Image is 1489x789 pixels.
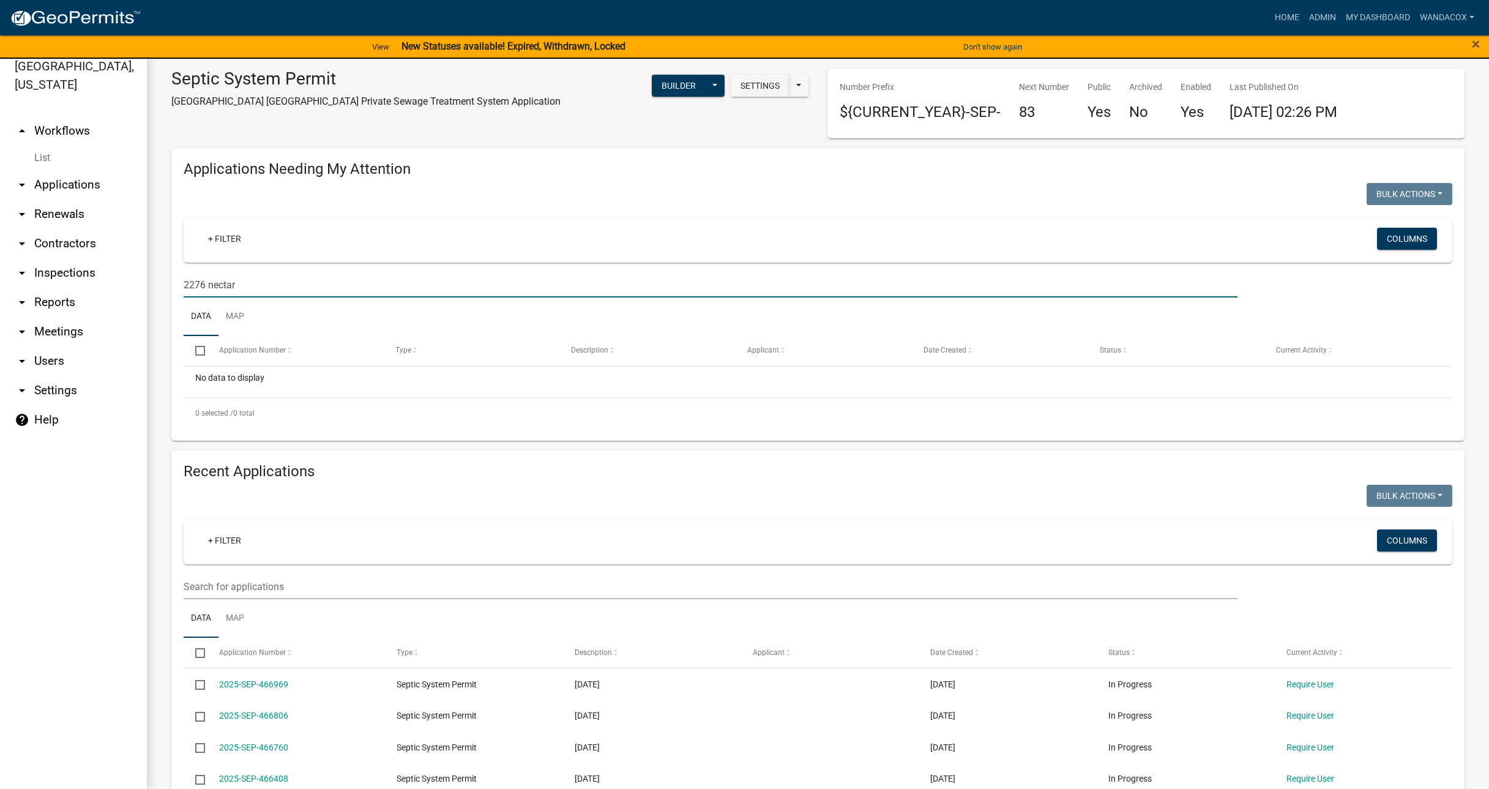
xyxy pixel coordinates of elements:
datatable-header-cell: Current Activity [1274,638,1452,667]
datatable-header-cell: Description [563,638,741,667]
i: arrow_drop_down [15,178,29,192]
datatable-header-cell: Status [1097,638,1275,667]
datatable-header-cell: Application Number [207,336,383,365]
i: arrow_drop_down [15,236,29,251]
span: 08/20/2025 [575,679,600,689]
span: × [1472,36,1480,53]
span: In Progress [1108,679,1152,689]
a: WandaCox [1415,6,1479,29]
button: Bulk Actions [1367,183,1452,205]
datatable-header-cell: Applicant [741,638,919,667]
span: 08/19/2025 [930,774,955,783]
a: Home [1270,6,1304,29]
input: Search for applications [184,272,1237,297]
span: 08/20/2025 [930,711,955,720]
a: Data [184,599,218,638]
strong: New Statuses available! Expired, Withdrawn, Locked [401,40,625,52]
p: Number Prefix [840,81,1001,94]
span: Status [1108,648,1130,657]
span: Date Created [924,346,966,354]
datatable-header-cell: Select [184,336,207,365]
i: arrow_drop_down [15,207,29,222]
datatable-header-cell: Select [184,638,207,667]
span: 08/19/2025 [575,774,600,783]
a: Map [218,599,252,638]
i: arrow_drop_down [15,354,29,368]
i: help [15,413,29,427]
i: arrow_drop_down [15,383,29,398]
a: 2025-SEP-466760 [219,742,288,752]
a: Require User [1286,742,1334,752]
h4: No [1129,103,1162,121]
datatable-header-cell: Type [383,336,559,365]
span: Application Number [219,648,286,657]
button: Settings [731,75,789,97]
p: Enabled [1181,81,1211,94]
span: Applicant [747,346,779,354]
h3: Septic System Permit [171,69,561,89]
div: No data to display [184,367,1452,397]
button: Close [1472,37,1480,51]
p: Last Published On [1230,81,1337,94]
h4: Yes [1181,103,1211,121]
datatable-header-cell: Current Activity [1264,336,1441,365]
button: Builder [652,75,706,97]
a: Data [184,297,218,337]
p: Next Number [1019,81,1069,94]
span: Septic System Permit [397,679,477,689]
i: arrow_drop_down [15,324,29,339]
a: Require User [1286,711,1334,720]
a: Admin [1304,6,1341,29]
a: 2025-SEP-466969 [219,679,288,689]
span: Septic System Permit [397,742,477,752]
h4: Yes [1088,103,1111,121]
span: Application Number [219,346,286,354]
datatable-header-cell: Status [1088,336,1264,365]
button: Columns [1377,529,1437,552]
button: Don't show again [958,37,1027,57]
span: Description [575,648,612,657]
button: Columns [1377,228,1437,250]
a: 2025-SEP-466408 [219,774,288,783]
h4: ${CURRENT_YEAR}-SEP- [840,103,1001,121]
a: 2025-SEP-466806 [219,711,288,720]
span: Current Activity [1276,346,1327,354]
span: Type [397,648,412,657]
a: Require User [1286,774,1334,783]
i: arrow_drop_down [15,266,29,280]
span: Applicant [753,648,785,657]
a: View [367,37,394,57]
span: 0 selected / [195,409,233,417]
div: 0 total [184,398,1452,428]
span: Status [1100,346,1121,354]
span: Septic System Permit [397,711,477,720]
span: 08/20/2025 [575,711,600,720]
datatable-header-cell: Date Created [912,336,1088,365]
a: My Dashboard [1341,6,1415,29]
i: arrow_drop_down [15,295,29,310]
span: In Progress [1108,711,1152,720]
datatable-header-cell: Applicant [736,336,912,365]
a: Require User [1286,679,1334,689]
span: Current Activity [1286,648,1337,657]
a: + Filter [198,529,251,552]
datatable-header-cell: Description [559,336,736,365]
span: In Progress [1108,774,1152,783]
span: Type [395,346,411,354]
span: Description [571,346,608,354]
span: Date Created [930,648,973,657]
span: In Progress [1108,742,1152,752]
a: + Filter [198,228,251,250]
p: Archived [1129,81,1162,94]
a: Map [218,297,252,337]
datatable-header-cell: Date Created [919,638,1097,667]
p: Public [1088,81,1111,94]
input: Search for applications [184,574,1237,599]
span: 08/20/2025 [930,679,955,689]
datatable-header-cell: Application Number [207,638,385,667]
span: 08/20/2025 [930,742,955,752]
h4: 83 [1019,103,1069,121]
span: [DATE] 02:26 PM [1230,103,1337,121]
p: [GEOGRAPHIC_DATA] [GEOGRAPHIC_DATA] Private Sewage Treatment System Application [171,94,561,109]
span: Septic System Permit [397,774,477,783]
